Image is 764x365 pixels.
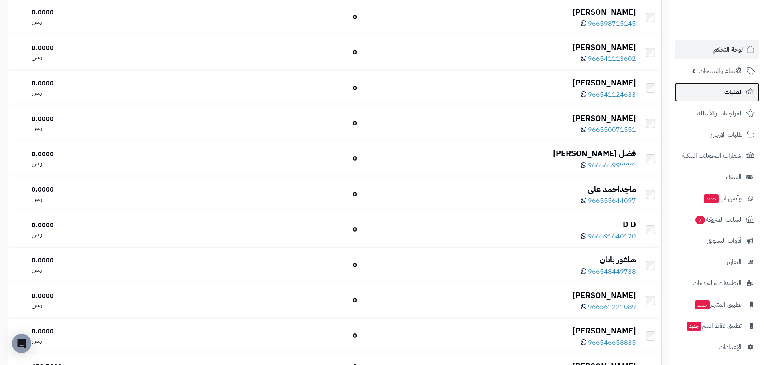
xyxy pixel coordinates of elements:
[581,161,636,170] a: 966565997771
[581,338,636,347] a: 966546658835
[32,194,166,204] div: ر.س
[588,125,636,135] span: 966550071551
[687,322,701,331] span: جديد
[581,302,636,312] a: 966561221089
[710,129,743,140] span: طلبات الإرجاع
[695,300,710,309] span: جديد
[703,193,742,204] span: وآتس آب
[588,232,636,241] span: 966591640120
[172,84,357,93] div: 0
[172,154,357,163] div: 0
[726,256,742,268] span: التقارير
[709,6,756,23] img: logo-2.png
[726,171,742,183] span: العملاء
[32,53,166,62] div: ر.س
[363,219,636,230] div: D D
[172,48,357,57] div: 0
[32,8,166,17] div: 0.0000
[363,254,636,266] div: شاغور باتان
[581,90,636,99] a: 966541124633
[363,113,636,124] div: [PERSON_NAME]
[32,292,166,301] div: 0.0000
[363,77,636,89] div: [PERSON_NAME]
[363,325,636,337] div: [PERSON_NAME]
[32,123,166,133] div: ر.س
[588,267,636,276] span: 966548449738
[675,316,759,335] a: تطبيق نقاط البيعجديد
[32,221,166,230] div: 0.0000
[581,54,636,64] a: 966541113602
[32,115,166,124] div: 0.0000
[588,161,636,170] span: 966565997771
[581,267,636,276] a: 966548449738
[363,6,636,18] div: [PERSON_NAME]
[32,44,166,53] div: 0.0000
[719,341,742,353] span: الإعدادات
[32,336,166,345] div: ر.س
[588,19,636,28] span: 966598715145
[32,17,166,26] div: ر.س
[32,150,166,159] div: 0.0000
[699,65,743,77] span: الأقسام والمنتجات
[581,125,636,135] a: 966550071551
[588,302,636,312] span: 966561221089
[581,19,636,28] a: 966598715145
[172,13,357,22] div: 0
[32,265,166,274] div: ر.س
[32,230,166,239] div: ر.س
[363,184,636,195] div: ماجداحمد على
[675,125,759,144] a: طلبات الإرجاع
[588,338,636,347] span: 966546658835
[707,235,742,246] span: أدوات التسويق
[581,232,636,241] a: 966591640120
[32,327,166,336] div: 0.0000
[172,225,357,234] div: 0
[363,148,636,159] div: فضل [PERSON_NAME]
[686,320,742,331] span: تطبيق نقاط البيع
[363,290,636,301] div: [PERSON_NAME]
[588,54,636,64] span: 966541113602
[675,104,759,123] a: المراجعات والأسئلة
[675,252,759,272] a: التقارير
[32,256,166,265] div: 0.0000
[32,159,166,168] div: ر.س
[694,299,742,310] span: تطبيق المتجر
[713,44,743,55] span: لوحة التحكم
[32,79,166,88] div: 0.0000
[675,146,759,165] a: إشعارات التحويلات البنكية
[695,216,705,225] span: 7
[675,337,759,357] a: الإعدادات
[172,331,357,341] div: 0
[172,261,357,270] div: 0
[172,296,357,305] div: 0
[172,119,357,128] div: 0
[704,194,719,203] span: جديد
[675,231,759,250] a: أدوات التسويق
[697,108,743,119] span: المراجعات والأسئلة
[693,278,742,289] span: التطبيقات والخدمات
[675,167,759,187] a: العملاء
[581,196,636,206] a: 966555644097
[32,88,166,97] div: ر.س
[675,210,759,229] a: السلات المتروكة7
[675,295,759,314] a: تطبيق المتجرجديد
[172,190,357,199] div: 0
[682,150,743,161] span: إشعارات التحويلات البنكية
[675,83,759,102] a: الطلبات
[675,40,759,59] a: لوحة التحكم
[588,196,636,206] span: 966555644097
[32,185,166,194] div: 0.0000
[724,87,743,98] span: الطلبات
[588,90,636,99] span: 966541124633
[675,189,759,208] a: وآتس آبجديد
[675,274,759,293] a: التطبيقات والخدمات
[363,42,636,53] div: [PERSON_NAME]
[32,300,166,310] div: ر.س
[12,334,31,353] div: Open Intercom Messenger
[695,214,743,225] span: السلات المتروكة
